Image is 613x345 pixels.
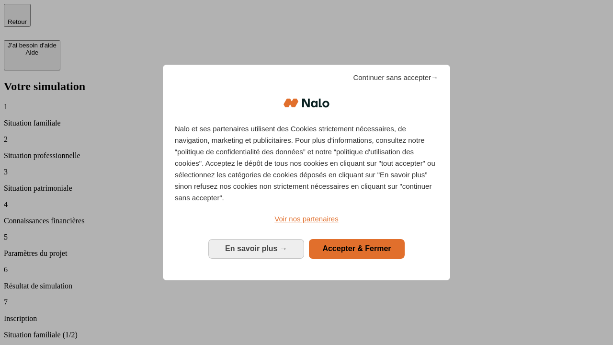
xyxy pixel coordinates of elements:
span: Accepter & Fermer [322,244,391,253]
a: Voir nos partenaires [175,213,438,225]
img: Logo [284,89,329,117]
button: En savoir plus: Configurer vos consentements [208,239,304,258]
button: Accepter & Fermer: Accepter notre traitement des données et fermer [309,239,405,258]
span: Voir nos partenaires [274,215,338,223]
span: En savoir plus → [225,244,287,253]
div: Bienvenue chez Nalo Gestion du consentement [163,65,450,280]
p: Nalo et ses partenaires utilisent des Cookies strictement nécessaires, de navigation, marketing e... [175,123,438,204]
span: Continuer sans accepter→ [353,72,438,83]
